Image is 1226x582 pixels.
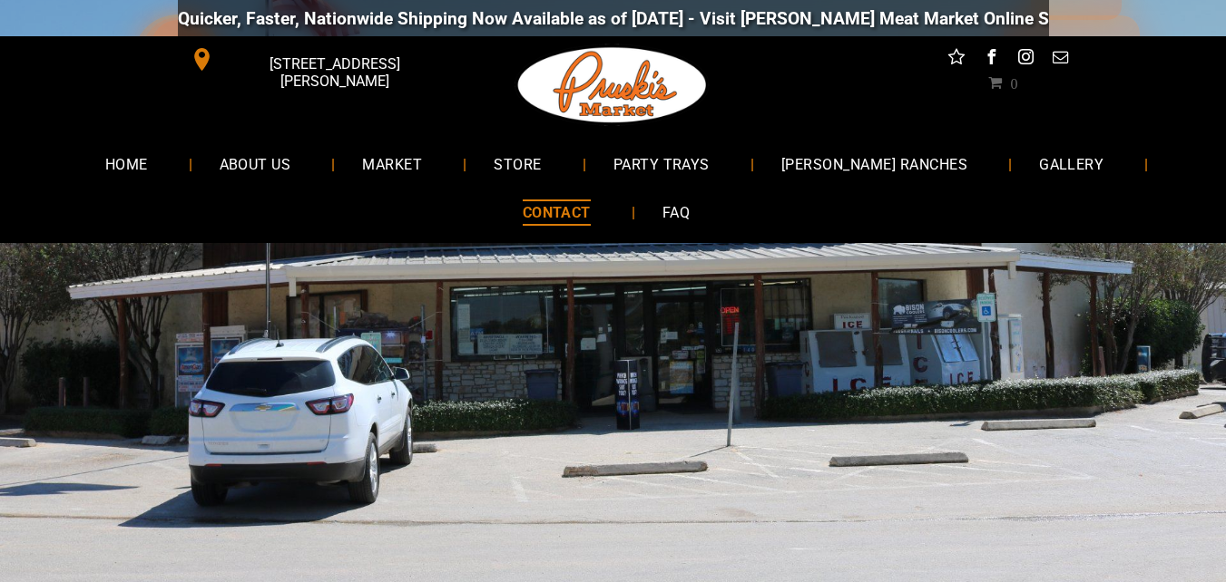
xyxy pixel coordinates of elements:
a: [PERSON_NAME] RANCHES [754,140,995,188]
a: Social network [945,45,968,73]
a: [STREET_ADDRESS][PERSON_NAME] [178,45,456,73]
a: GALLERY [1012,140,1131,188]
a: HOME [78,140,175,188]
a: CONTACT [495,189,618,237]
span: [STREET_ADDRESS][PERSON_NAME] [217,46,451,99]
a: facebook [979,45,1003,73]
img: Pruski-s+Market+HQ+Logo2-259w.png [515,36,711,134]
a: PARTY TRAYS [586,140,737,188]
a: FAQ [635,189,717,237]
a: email [1048,45,1072,73]
a: MARKET [335,140,449,188]
span: 0 [1010,75,1017,90]
a: STORE [466,140,568,188]
a: ABOUT US [192,140,319,188]
a: instagram [1014,45,1037,73]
